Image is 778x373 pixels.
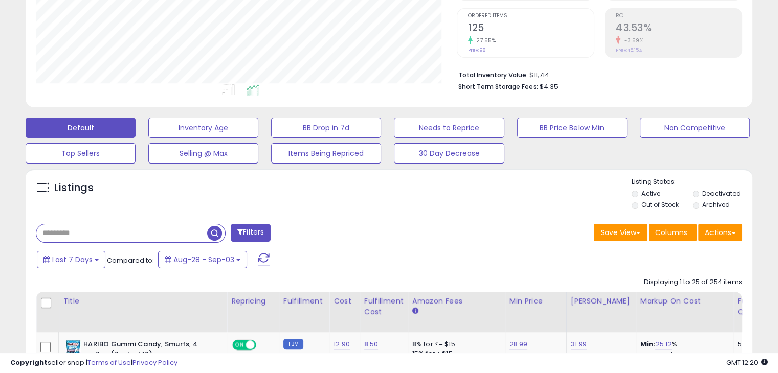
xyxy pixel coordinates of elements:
div: 8% for <= $15 [412,340,497,349]
button: Last 7 Days [37,251,105,268]
button: Non Competitive [640,118,750,138]
label: Deactivated [702,189,740,198]
small: Prev: 45.15% [616,47,642,53]
strong: Copyright [10,358,48,367]
a: 31.99 [571,339,587,349]
h2: 43.53% [616,22,742,36]
div: [PERSON_NAME] [571,296,632,307]
button: BB Drop in 7d [271,118,381,138]
div: Fulfillment [283,296,325,307]
a: Privacy Policy [132,358,177,367]
h5: Listings [54,181,94,195]
img: 514Oxq7Af9L._SL40_.jpg [65,340,81,360]
b: Short Term Storage Fees: [458,82,538,91]
span: Last 7 Days [52,254,93,265]
div: Min Price [509,296,562,307]
button: Actions [698,224,742,241]
span: Ordered Items [468,13,594,19]
span: Compared to: [107,255,154,265]
small: -3.59% [620,37,643,44]
span: Columns [655,227,687,238]
small: FBM [283,339,303,349]
li: $11,714 [458,68,735,80]
b: HARIBO Gummi Candy, Smurfs, 4 oz. Bag (Pack of 12) [83,340,208,361]
div: Fulfillment Cost [364,296,404,317]
button: Selling @ Max [148,143,258,164]
div: Displaying 1 to 25 of 254 items [644,277,742,287]
div: 5 [738,340,769,349]
label: Archived [702,200,729,209]
button: BB Price Below Min [517,118,627,138]
span: 2025-09-11 12:20 GMT [726,358,768,367]
p: Listing States: [632,177,752,187]
small: Amazon Fees. [412,307,418,316]
h2: 125 [468,22,594,36]
button: Items Being Repriced [271,143,381,164]
div: Markup on Cost [640,296,729,307]
span: $4.35 [540,82,558,91]
th: The percentage added to the cost of goods (COGS) that forms the calculator for Min & Max prices. [636,292,733,332]
div: Title [63,296,223,307]
small: Prev: 98 [468,47,485,53]
button: 30 Day Decrease [394,143,504,164]
div: % [640,340,725,359]
span: ON [233,341,246,349]
small: 27.55% [473,37,496,44]
button: Default [26,118,136,138]
b: Total Inventory Value: [458,71,528,79]
button: Top Sellers [26,143,136,164]
a: Terms of Use [87,358,131,367]
span: Aug-28 - Sep-03 [173,254,234,265]
a: 12.90 [334,339,350,349]
button: Aug-28 - Sep-03 [158,251,247,268]
label: Active [641,189,660,198]
button: Filters [231,224,271,242]
a: 8.50 [364,339,379,349]
div: Amazon Fees [412,296,501,307]
div: seller snap | | [10,358,177,368]
a: 25.12 [655,339,672,349]
span: ROI [616,13,742,19]
div: Fulfillable Quantity [738,296,773,317]
div: Cost [334,296,355,307]
button: Columns [649,224,697,241]
button: Inventory Age [148,118,258,138]
a: 28.99 [509,339,528,349]
label: Out of Stock [641,200,679,209]
button: Save View [594,224,647,241]
b: Min: [640,339,656,349]
button: Needs to Reprice [394,118,504,138]
div: Repricing [231,296,275,307]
